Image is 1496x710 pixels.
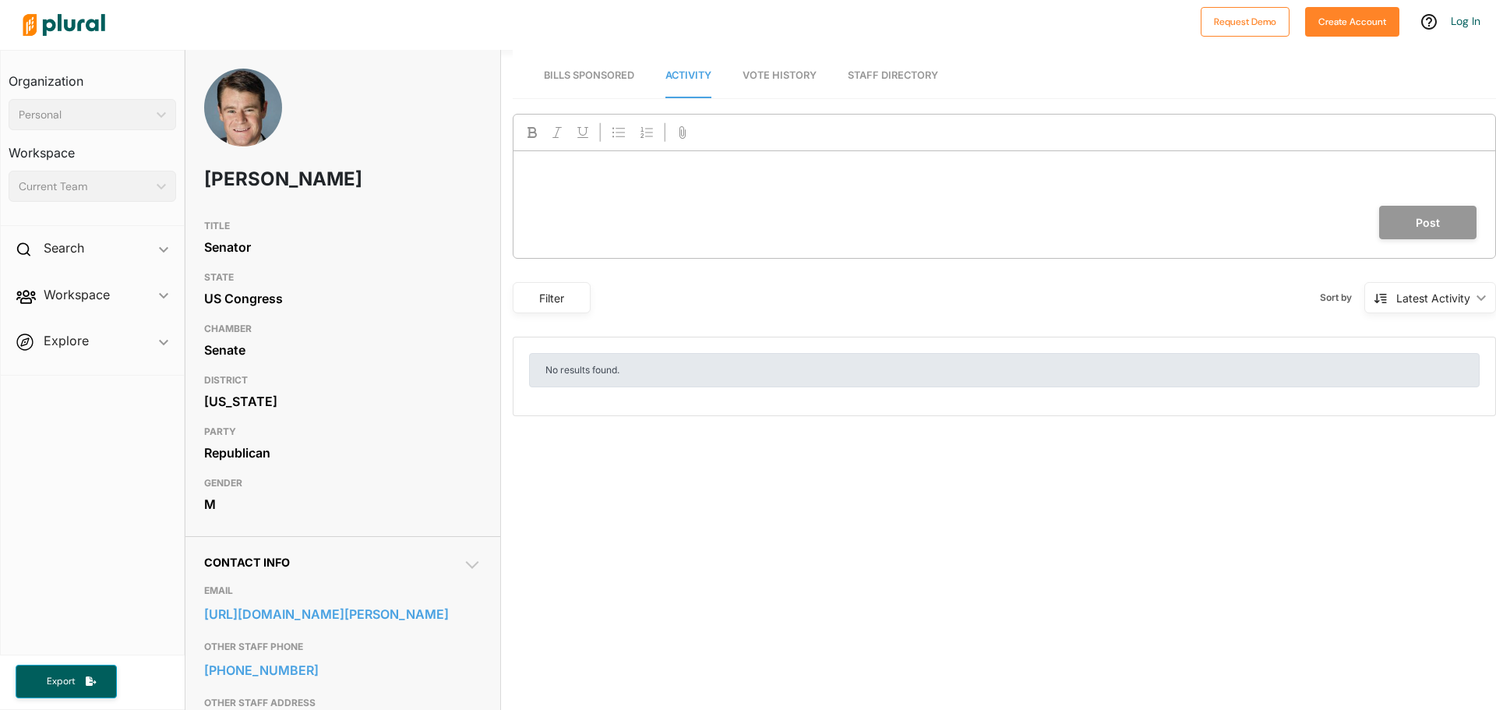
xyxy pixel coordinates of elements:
h3: TITLE [204,217,482,235]
button: Export [16,665,117,698]
span: Activity [665,69,711,81]
span: Bills Sponsored [544,69,634,81]
h3: OTHER STAFF PHONE [204,638,482,656]
div: [US_STATE] [204,390,482,413]
a: Bills Sponsored [544,54,634,98]
h3: GENDER [204,474,482,493]
h3: EMAIL [204,581,482,600]
div: Filter [523,290,580,306]
div: Personal [19,107,150,123]
div: Latest Activity [1396,290,1470,306]
div: Current Team [19,178,150,195]
span: Contact Info [204,556,290,569]
span: Export [36,675,86,688]
div: M [204,493,482,516]
span: Vote History [743,69,817,81]
h3: Organization [9,58,176,93]
h3: CHAMBER [204,320,482,338]
a: Create Account [1305,12,1399,29]
button: Request Demo [1201,7,1290,37]
div: Senate [204,338,482,362]
a: Log In [1451,14,1480,28]
h3: STATE [204,268,482,287]
h3: Workspace [9,130,176,164]
div: No results found. [529,353,1480,387]
div: US Congress [204,287,482,310]
a: [PHONE_NUMBER] [204,659,482,682]
button: Post [1379,206,1477,239]
a: Activity [665,54,711,98]
div: Republican [204,441,482,465]
h1: [PERSON_NAME] [204,156,370,203]
a: Vote History [743,54,817,98]
img: Headshot of Todd Young [204,69,282,164]
a: Staff Directory [848,54,938,98]
a: Request Demo [1201,12,1290,29]
a: [URL][DOMAIN_NAME][PERSON_NAME] [204,602,482,626]
button: Create Account [1305,7,1399,37]
h3: DISTRICT [204,371,482,390]
div: Senator [204,235,482,259]
span: Sort by [1320,291,1364,305]
h2: Search [44,239,84,256]
h3: PARTY [204,422,482,441]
